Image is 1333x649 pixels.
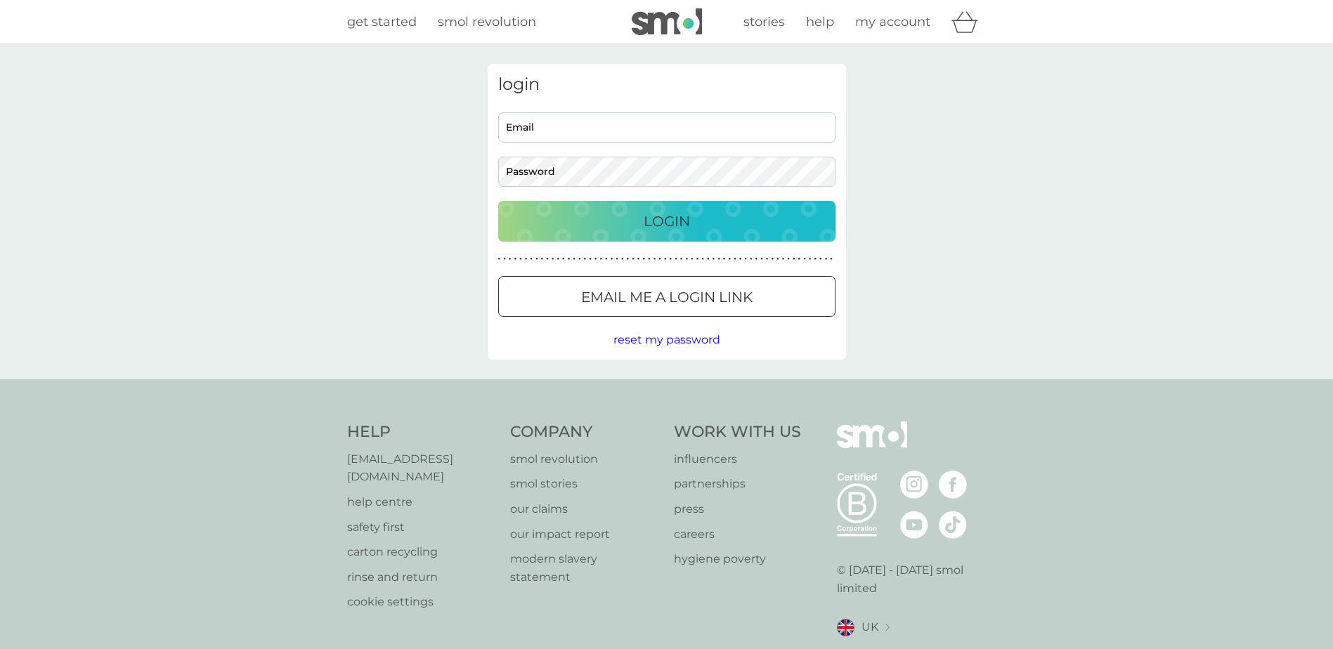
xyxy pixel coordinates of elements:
[771,256,774,263] p: ●
[674,500,801,518] a: press
[685,256,688,263] p: ●
[806,14,834,29] span: help
[589,256,592,263] p: ●
[837,421,907,469] img: smol
[855,14,930,29] span: my account
[605,256,608,263] p: ●
[644,210,690,232] p: Login
[498,276,835,317] button: Email me a login link
[557,256,559,263] p: ●
[744,256,747,263] p: ●
[510,525,660,544] a: our impact report
[578,256,581,263] p: ●
[674,525,801,544] a: careers
[766,256,769,263] p: ●
[510,500,660,518] a: our claims
[674,421,801,443] h4: Work With Us
[648,256,651,263] p: ●
[525,256,528,263] p: ●
[837,561,987,597] p: © [DATE] - [DATE] smol limited
[798,256,801,263] p: ●
[347,450,497,486] a: [EMAIL_ADDRESS][DOMAIN_NAME]
[717,256,720,263] p: ●
[503,256,506,263] p: ●
[510,550,660,586] a: modern slavery statement
[674,450,801,468] a: influencers
[510,450,660,468] a: smol revolution
[599,256,602,263] p: ●
[885,624,890,631] img: select a new location
[939,471,967,499] img: visit the smol Facebook page
[632,8,702,35] img: smol
[675,256,677,263] p: ●
[691,256,694,263] p: ●
[674,550,801,568] a: hygiene poverty
[696,256,699,263] p: ●
[951,8,987,36] div: basket
[637,256,640,263] p: ●
[806,12,834,32] a: help
[581,286,753,308] p: Email me a login link
[621,256,624,263] p: ●
[803,256,806,263] p: ●
[562,256,565,263] p: ●
[552,256,554,263] p: ●
[347,518,497,537] a: safety first
[627,256,630,263] p: ●
[750,256,753,263] p: ●
[611,256,613,263] p: ●
[830,256,833,263] p: ●
[347,593,497,611] a: cookie settings
[900,511,928,539] img: visit the smol Youtube page
[347,14,417,29] span: get started
[541,256,544,263] p: ●
[739,256,742,263] p: ●
[760,256,763,263] p: ●
[498,256,501,263] p: ●
[616,256,618,263] p: ●
[837,619,854,636] img: UK flag
[530,256,533,263] p: ●
[642,256,645,263] p: ●
[723,256,726,263] p: ●
[900,471,928,499] img: visit the smol Instagram page
[347,543,497,561] a: carton recycling
[613,331,720,349] button: reset my password
[814,256,817,263] p: ●
[509,256,512,263] p: ●
[701,256,704,263] p: ●
[519,256,522,263] p: ●
[728,256,731,263] p: ●
[535,256,538,263] p: ●
[510,475,660,493] a: smol stories
[825,256,828,263] p: ●
[438,14,536,29] span: smol revolution
[680,256,683,263] p: ●
[632,256,635,263] p: ●
[755,256,758,263] p: ●
[743,12,785,32] a: stories
[584,256,587,263] p: ●
[939,511,967,539] img: visit the smol Tiktok page
[782,256,785,263] p: ●
[347,568,497,586] a: rinse and return
[654,256,656,263] p: ●
[793,256,795,263] p: ●
[498,201,835,242] button: Login
[347,493,497,511] p: help centre
[819,256,822,263] p: ●
[674,475,801,493] a: partnerships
